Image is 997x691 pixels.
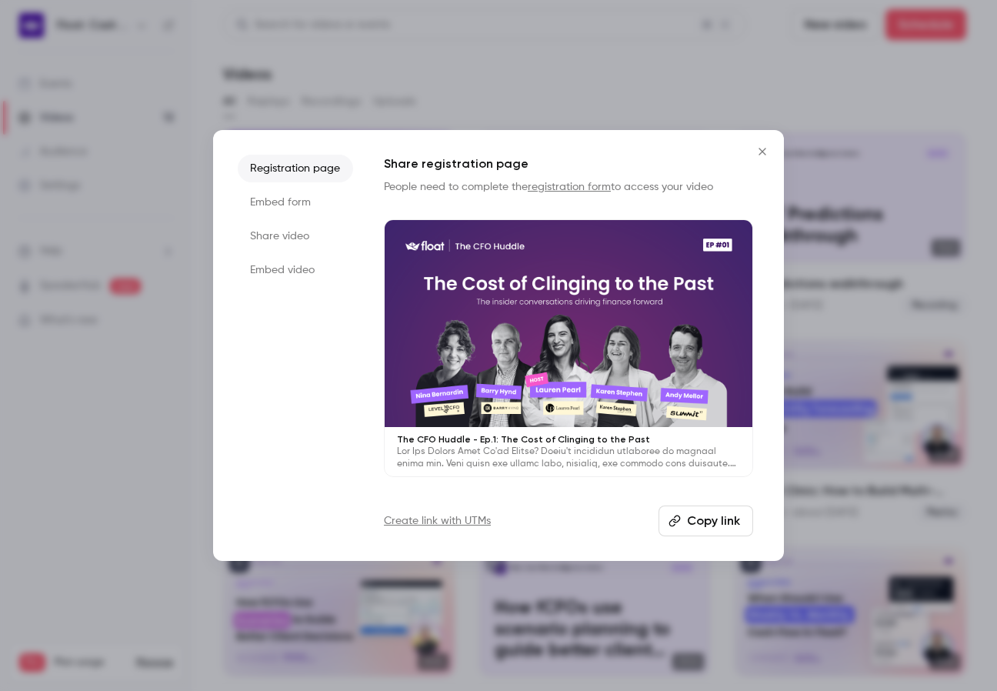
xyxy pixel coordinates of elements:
[384,219,753,477] a: The CFO Huddle - Ep.1: The Cost of Clinging to the PastLor Ips Dolors Amet Co'ad Elitse? Doeiu't ...
[238,256,353,284] li: Embed video
[384,155,753,173] h1: Share registration page
[528,182,611,192] a: registration form
[747,136,778,167] button: Close
[397,433,740,446] p: The CFO Huddle - Ep.1: The Cost of Clinging to the Past
[659,506,753,536] button: Copy link
[238,222,353,250] li: Share video
[238,189,353,216] li: Embed form
[384,513,491,529] a: Create link with UTMs
[238,155,353,182] li: Registration page
[397,446,740,470] p: Lor Ips Dolors Amet Co'ad Elitse? Doeiu't incididun utlaboree do magnaal enima min. Veni quisn ex...
[384,179,753,195] p: People need to complete the to access your video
